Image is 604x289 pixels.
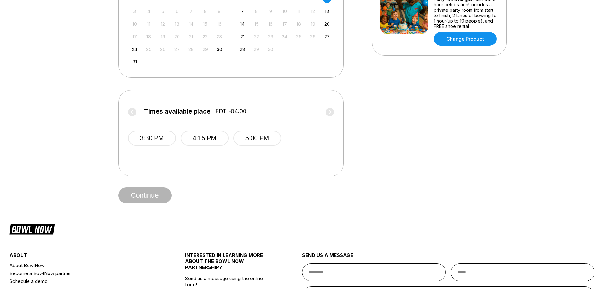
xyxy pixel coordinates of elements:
div: Not available Tuesday, September 9th, 2025 [266,7,275,16]
div: Not available Thursday, September 11th, 2025 [295,7,303,16]
div: Not available Monday, September 22nd, 2025 [252,32,261,41]
div: Not available Wednesday, August 13th, 2025 [173,20,181,28]
div: Choose Saturday, August 30th, 2025 [215,45,224,54]
div: Not available Sunday, August 17th, 2025 [130,32,139,41]
div: Not available Thursday, August 21st, 2025 [187,32,195,41]
div: Choose Sunday, September 21st, 2025 [238,32,247,41]
a: Schedule a demo [10,277,156,285]
div: about [10,252,156,261]
div: Not available Thursday, September 25th, 2025 [295,32,303,41]
div: Choose Sunday, September 28th, 2025 [238,45,247,54]
div: Not available Tuesday, September 30th, 2025 [266,45,275,54]
div: Not available Thursday, August 28th, 2025 [187,45,195,54]
a: About BowlNow [10,261,156,269]
div: Not available Wednesday, August 27th, 2025 [173,45,181,54]
button: 3:30 PM [128,131,176,146]
button: 4:15 PM [181,131,229,146]
div: Not available Tuesday, August 19th, 2025 [159,32,167,41]
div: Not available Wednesday, August 6th, 2025 [173,7,181,16]
span: Times available place [144,108,211,115]
div: Not available Wednesday, September 17th, 2025 [280,20,289,28]
div: Not available Saturday, August 9th, 2025 [215,7,224,16]
div: Not available Thursday, August 7th, 2025 [187,7,195,16]
div: Not available Friday, August 8th, 2025 [201,7,210,16]
div: Choose Saturday, September 27th, 2025 [323,32,331,41]
div: Not available Tuesday, September 23rd, 2025 [266,32,275,41]
div: Not available Monday, August 25th, 2025 [145,45,153,54]
div: Not available Monday, September 8th, 2025 [252,7,261,16]
span: EDT -04:00 [215,108,246,115]
div: Choose Sunday, September 7th, 2025 [238,7,247,16]
div: Not available Friday, September 12th, 2025 [308,7,317,16]
div: Choose Sunday, September 14th, 2025 [238,20,247,28]
div: Not available Thursday, September 18th, 2025 [295,20,303,28]
div: Not available Wednesday, September 24th, 2025 [280,32,289,41]
div: Not available Thursday, August 14th, 2025 [187,20,195,28]
div: Not available Sunday, August 3rd, 2025 [130,7,139,16]
div: Not available Wednesday, September 10th, 2025 [280,7,289,16]
button: 5:00 PM [233,131,281,146]
div: Not available Monday, August 18th, 2025 [145,32,153,41]
div: Not available Tuesday, August 12th, 2025 [159,20,167,28]
div: Not available Monday, August 11th, 2025 [145,20,153,28]
div: Not available Monday, September 15th, 2025 [252,20,261,28]
div: Choose Saturday, September 20th, 2025 [323,20,331,28]
div: send us a message [302,252,595,263]
div: Choose Saturday, September 13th, 2025 [323,7,331,16]
div: Not available Tuesday, August 26th, 2025 [159,45,167,54]
div: Not available Tuesday, September 16th, 2025 [266,20,275,28]
a: Become a BowlNow partner [10,269,156,277]
div: Not available Monday, September 29th, 2025 [252,45,261,54]
div: Not available Friday, September 19th, 2025 [308,20,317,28]
div: Not available Friday, August 15th, 2025 [201,20,210,28]
div: Choose Sunday, August 31st, 2025 [130,57,139,66]
div: Choose Sunday, August 24th, 2025 [130,45,139,54]
div: Not available Friday, September 26th, 2025 [308,32,317,41]
div: Not available Saturday, August 16th, 2025 [215,20,224,28]
div: Not available Saturday, August 23rd, 2025 [215,32,224,41]
a: Change Product [434,32,497,46]
div: Not available Sunday, August 10th, 2025 [130,20,139,28]
div: INTERESTED IN LEARNING MORE ABOUT THE BOWL NOW PARTNERSHIP? [185,252,273,275]
div: Not available Friday, August 29th, 2025 [201,45,210,54]
div: Not available Monday, August 4th, 2025 [145,7,153,16]
div: Not available Wednesday, August 20th, 2025 [173,32,181,41]
div: Not available Tuesday, August 5th, 2025 [159,7,167,16]
div: Not available Friday, August 22nd, 2025 [201,32,210,41]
